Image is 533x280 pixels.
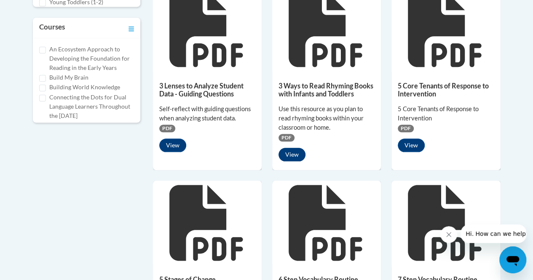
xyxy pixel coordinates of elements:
[499,246,526,273] iframe: Button to launch messaging window
[398,104,494,123] div: 5 Core Tenants of Response to Intervention
[5,6,68,13] span: Hi. How can we help?
[49,73,88,82] label: Build My Brain
[49,83,120,92] label: Building World Knowledge
[440,226,457,243] iframe: Close message
[398,82,494,98] h5: 5 Core Tenants of Response to Intervention
[398,125,414,132] span: PDF
[159,82,255,98] h5: 3 Lenses to Analyze Student Data - Guiding Questions
[49,121,134,139] label: Cox Campus Structured Literacy Certificate Exam
[39,22,65,34] h3: Courses
[129,22,134,34] a: Toggle collapse
[159,104,255,123] div: Self-reflect with guiding questions when analyzing student data.
[461,224,526,243] iframe: Message from company
[398,139,425,152] button: View
[49,93,134,120] label: Connecting the Dots for Dual Language Learners Throughout the [DATE]
[159,125,175,132] span: PDF
[159,139,186,152] button: View
[279,148,305,161] button: View
[49,45,134,72] label: An Ecosystem Approach to Developing the Foundation for Reading in the Early Years
[279,82,375,98] h5: 3 Ways to Read Rhyming Books with Infants and Toddlers
[279,104,375,132] div: Use this resource as you plan to read rhyming books within your classroom or home.
[279,134,295,141] span: PDF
